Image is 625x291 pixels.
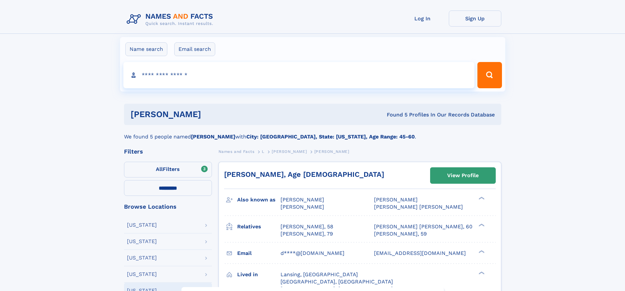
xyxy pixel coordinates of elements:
[374,223,472,230] a: [PERSON_NAME] [PERSON_NAME], 60
[281,279,393,285] span: [GEOGRAPHIC_DATA], [GEOGRAPHIC_DATA]
[124,10,219,28] img: Logo Names and Facts
[396,10,449,27] a: Log In
[272,149,307,154] span: [PERSON_NAME]
[374,230,427,238] a: [PERSON_NAME], 59
[191,134,235,140] b: [PERSON_NAME]
[224,170,384,178] a: [PERSON_NAME], Age [DEMOGRAPHIC_DATA]
[281,204,324,210] span: [PERSON_NAME]
[124,162,212,177] label: Filters
[262,147,264,156] a: L
[314,149,349,154] span: [PERSON_NAME]
[246,134,415,140] b: City: [GEOGRAPHIC_DATA], State: [US_STATE], Age Range: 45-60
[477,196,485,200] div: ❯
[127,272,157,277] div: [US_STATE]
[281,230,333,238] a: [PERSON_NAME], 79
[237,194,281,205] h3: Also known as
[237,269,281,280] h3: Lived in
[125,42,167,56] label: Name search
[124,125,501,141] div: We found 5 people named with .
[124,149,212,155] div: Filters
[124,204,212,210] div: Browse Locations
[237,221,281,232] h3: Relatives
[281,197,324,203] span: [PERSON_NAME]
[123,62,475,88] input: search input
[374,204,463,210] span: [PERSON_NAME] [PERSON_NAME]
[127,255,157,260] div: [US_STATE]
[477,249,485,254] div: ❯
[449,10,501,27] a: Sign Up
[374,197,418,203] span: [PERSON_NAME]
[127,239,157,244] div: [US_STATE]
[447,168,479,183] div: View Profile
[219,147,255,156] a: Names and Facts
[477,271,485,275] div: ❯
[477,223,485,227] div: ❯
[156,166,163,172] span: All
[294,111,495,118] div: Found 5 Profiles In Our Records Database
[272,147,307,156] a: [PERSON_NAME]
[374,250,466,256] span: [EMAIL_ADDRESS][DOMAIN_NAME]
[174,42,215,56] label: Email search
[281,271,358,278] span: Lansing, [GEOGRAPHIC_DATA]
[127,222,157,228] div: [US_STATE]
[477,62,502,88] button: Search Button
[237,248,281,259] h3: Email
[262,149,264,154] span: L
[430,168,495,183] a: View Profile
[131,110,294,118] h1: [PERSON_NAME]
[281,223,333,230] a: [PERSON_NAME], 58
